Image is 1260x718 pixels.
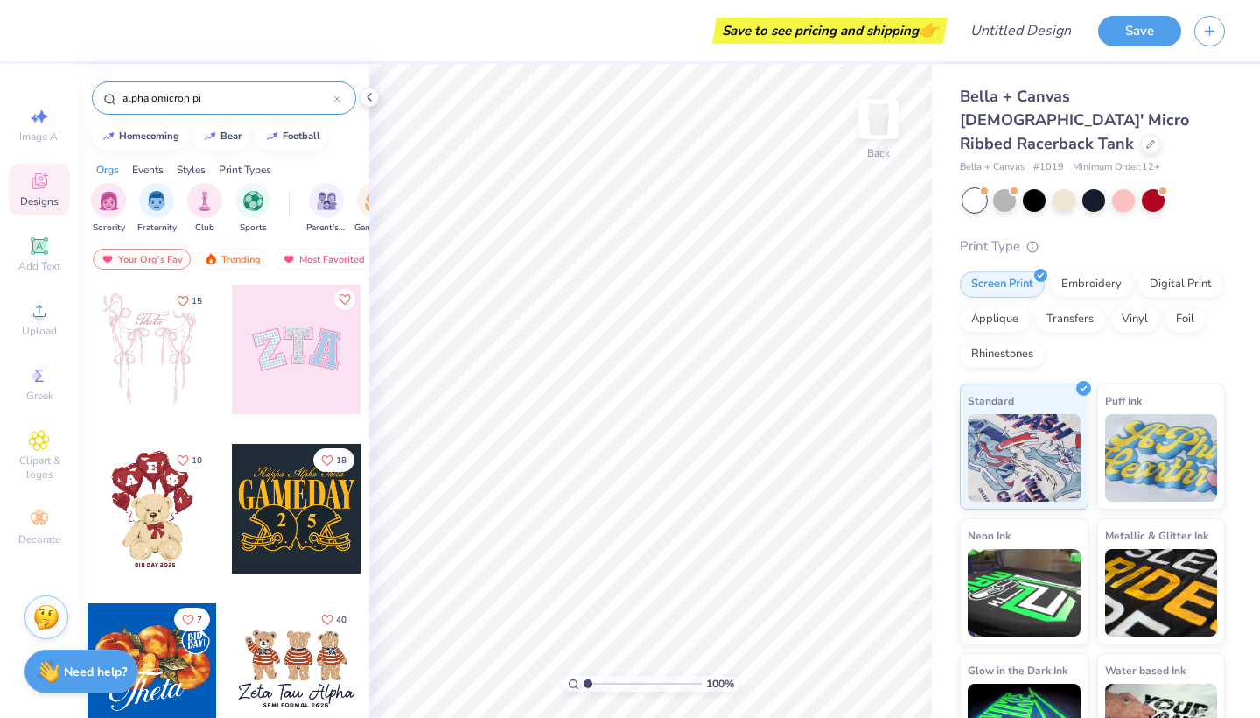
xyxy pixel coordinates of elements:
[99,191,119,211] img: Sorority Image
[187,183,222,235] button: filter button
[861,102,896,137] img: Back
[137,183,177,235] button: filter button
[968,391,1014,410] span: Standard
[18,532,60,546] span: Decorate
[968,526,1011,545] span: Neon Ink
[137,222,177,235] span: Fraternity
[960,160,1025,175] span: Bella + Canvas
[220,131,241,141] div: bear
[306,183,346,235] div: filter for Parent's Weekend
[1110,306,1159,333] div: Vinyl
[9,454,70,482] span: Clipart & logos
[968,549,1081,637] img: Neon Ink
[1033,160,1064,175] span: # 1019
[101,253,115,265] img: most_fav.gif
[203,131,217,142] img: trend_line.gif
[92,123,187,150] button: homecoming
[867,145,890,161] div: Back
[1050,271,1133,298] div: Embroidery
[960,306,1030,333] div: Applique
[336,616,346,624] span: 40
[960,341,1045,368] div: Rhinestones
[960,86,1189,154] span: Bella + Canvas [DEMOGRAPHIC_DATA]' Micro Ribbed Racerback Tank
[192,297,202,306] span: 15
[1035,306,1105,333] div: Transfers
[354,183,395,235] div: filter for Game Day
[195,222,214,235] span: Club
[365,191,385,211] img: Game Day Image
[274,249,373,270] div: Most Favorited
[19,130,60,144] span: Image AI
[219,162,271,178] div: Print Types
[706,676,734,692] span: 100 %
[197,616,202,624] span: 7
[196,249,269,270] div: Trending
[960,236,1225,257] div: Print Type
[177,162,206,178] div: Styles
[1138,271,1223,298] div: Digital Print
[22,324,57,338] span: Upload
[235,183,270,235] button: filter button
[193,123,249,150] button: bear
[334,289,355,310] button: Like
[96,162,119,178] div: Orgs
[306,222,346,235] span: Parent's Weekend
[137,183,177,235] div: filter for Fraternity
[283,131,320,141] div: football
[192,456,202,465] span: 10
[240,222,267,235] span: Sports
[1165,306,1206,333] div: Foil
[317,191,337,211] img: Parent's Weekend Image
[956,13,1085,48] input: Untitled Design
[313,448,354,472] button: Like
[336,456,346,465] span: 18
[354,183,395,235] button: filter button
[64,664,127,680] strong: Need help?
[204,253,218,265] img: trending.gif
[93,222,125,235] span: Sorority
[169,289,210,313] button: Like
[1073,160,1160,175] span: Minimum Order: 12 +
[195,191,214,211] img: Club Image
[255,123,328,150] button: football
[91,183,126,235] div: filter for Sorority
[169,448,210,472] button: Like
[1105,391,1142,410] span: Puff Ink
[20,194,59,208] span: Designs
[717,18,943,44] div: Save to see pricing and shipping
[919,19,938,40] span: 👉
[1105,549,1218,637] img: Metallic & Glitter Ink
[265,131,279,142] img: trend_line.gif
[1105,526,1208,545] span: Metallic & Glitter Ink
[306,183,346,235] button: filter button
[235,183,270,235] div: filter for Sports
[18,259,60,273] span: Add Text
[960,271,1045,298] div: Screen Print
[174,608,210,631] button: Like
[132,162,164,178] div: Events
[147,191,166,211] img: Fraternity Image
[119,131,179,141] div: homecoming
[1098,16,1181,46] button: Save
[282,253,296,265] img: most_fav.gif
[1105,661,1186,679] span: Water based Ink
[1105,414,1218,502] img: Puff Ink
[187,183,222,235] div: filter for Club
[968,414,1081,502] img: Standard
[354,222,395,235] span: Game Day
[313,608,354,631] button: Like
[91,183,126,235] button: filter button
[26,389,53,403] span: Greek
[968,661,1067,679] span: Glow in the Dark Ink
[93,249,191,270] div: Your Org's Fav
[243,191,263,211] img: Sports Image
[101,131,115,142] img: trend_line.gif
[121,89,333,107] input: Try "Alpha"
